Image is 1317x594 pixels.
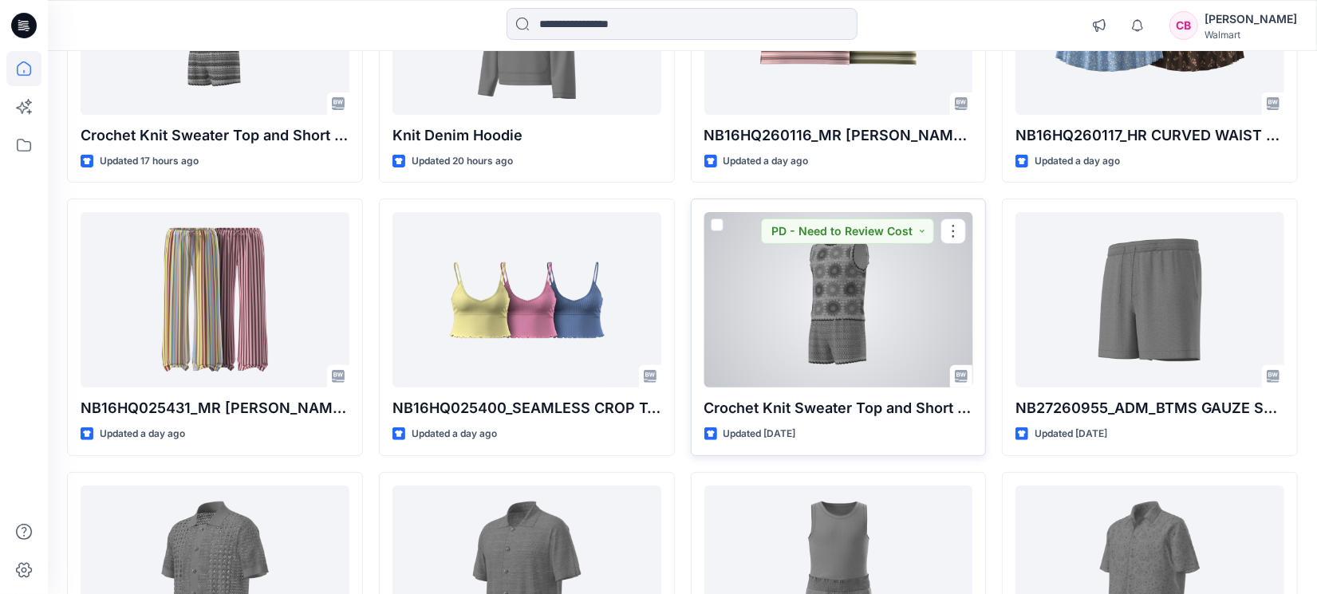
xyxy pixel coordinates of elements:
div: Walmart [1205,29,1297,41]
div: [PERSON_NAME] [1205,10,1297,29]
p: Updated [DATE] [724,426,796,443]
p: NB16HQ025431_MR [PERSON_NAME] FIT WIDE LEG PANT W DRAWCORD [81,397,349,419]
p: Crochet Knit Sweater Top and Short Set [81,124,349,147]
p: Knit Denim Hoodie [392,124,661,147]
p: NB16HQ025400_SEAMLESS CROP TANK W AJUSTABLE STRAPS [392,397,661,419]
p: Updated a day ago [412,426,497,443]
p: NB16HQ260116_MR [PERSON_NAME] MINI SKORT W SIDE SEAM NOTCH AND DRAWCORD [704,124,973,147]
a: NB27260955_ADM_BTMS GAUZE SHORT [1015,212,1284,387]
div: CB [1169,11,1198,40]
p: Updated [DATE] [1035,426,1107,443]
p: Updated 20 hours ago [412,153,513,170]
p: Updated 17 hours ago [100,153,199,170]
a: NB16HQ025431_MR REG FIT WIDE LEG PANT W DRAWCORD [81,212,349,387]
p: Updated a day ago [100,426,185,443]
p: Updated a day ago [724,153,809,170]
a: NB16HQ025400_SEAMLESS CROP TANK W AJUSTABLE STRAPS [392,212,661,387]
p: NB16HQ260117_HR CURVED WAIST YOKE SKIRT [1015,124,1284,147]
p: NB27260955_ADM_BTMS GAUZE SHORT [1015,397,1284,419]
p: Updated a day ago [1035,153,1120,170]
a: Crochet Knit Sweater Top and Short Set 2 [704,212,973,387]
p: Crochet Knit Sweater Top and Short Set 2 [704,397,973,419]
